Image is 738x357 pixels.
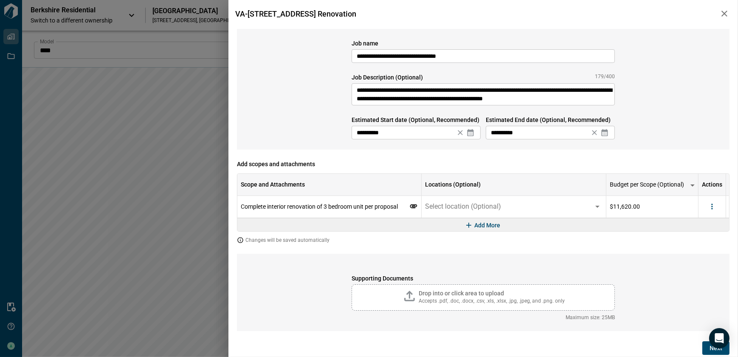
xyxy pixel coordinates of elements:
[684,177,701,194] button: more
[352,39,615,48] span: Job name
[245,237,330,244] span: Changes will be saved automatically
[237,160,730,168] span: Add scopes and attachments
[352,314,615,321] span: Maximum size: 25MB
[699,173,726,195] div: Actions
[425,202,501,211] span: Select location (Optional)
[422,173,606,195] div: Locations (Optional)
[706,200,718,213] button: more
[709,328,730,348] div: Open Intercom Messenger
[352,116,481,124] span: Estimated Start date (Optional, Recommended)
[425,173,481,195] div: Locations (Optional)
[419,297,565,304] span: Accepts .pdf, .doc, .docx, .csv, .xls, .xlsx, .jpg, .jpeg, and .png. only
[237,173,422,195] div: Scope and Attachments
[419,290,504,297] span: Drop into or click area to upload
[352,274,615,283] span: Supporting Documents
[241,203,398,210] span: Complete interior renovation of 3 bedroom unit per proposal
[595,73,615,82] span: 179/400
[610,202,640,211] span: $11,620.00
[702,173,722,195] div: Actions
[610,180,684,189] span: Budget per Scope (Optional)
[486,116,615,124] span: Estimated End date (Optional, Recommended)
[234,9,356,18] span: VA-[STREET_ADDRESS] Renovation
[241,173,305,195] div: Scope and Attachments
[352,73,423,82] span: Job Description (Optional)
[702,341,730,355] button: Next
[463,218,504,232] button: Add More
